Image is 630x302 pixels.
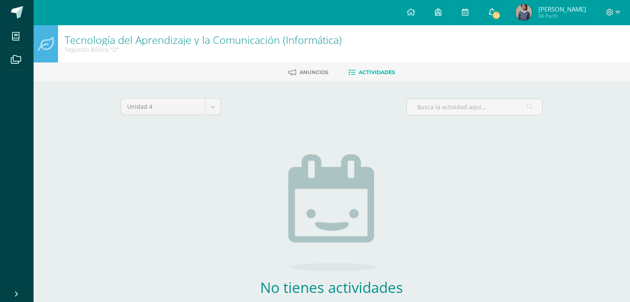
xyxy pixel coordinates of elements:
[348,66,395,79] a: Actividades
[515,4,532,21] img: 45b3a49198955fd9e7233580ff8da55a.png
[65,46,342,53] div: Segundo Básico 'D'
[65,34,342,46] h1: Tecnología del Aprendizaje y la Comunicación (Informática)
[407,99,542,115] input: Busca la actividad aquí...
[288,154,375,271] img: no_activities.png
[210,278,454,297] h2: No tienes actividades
[359,69,395,75] span: Actividades
[538,5,586,13] span: [PERSON_NAME]
[65,33,342,47] a: Tecnología del Aprendizaje y la Comunicación (Informática)
[299,69,328,75] span: Anuncios
[288,66,328,79] a: Anuncios
[538,12,586,19] span: Mi Perfil
[492,11,501,20] span: 13
[121,99,221,115] a: Unidad 4
[127,99,199,115] span: Unidad 4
